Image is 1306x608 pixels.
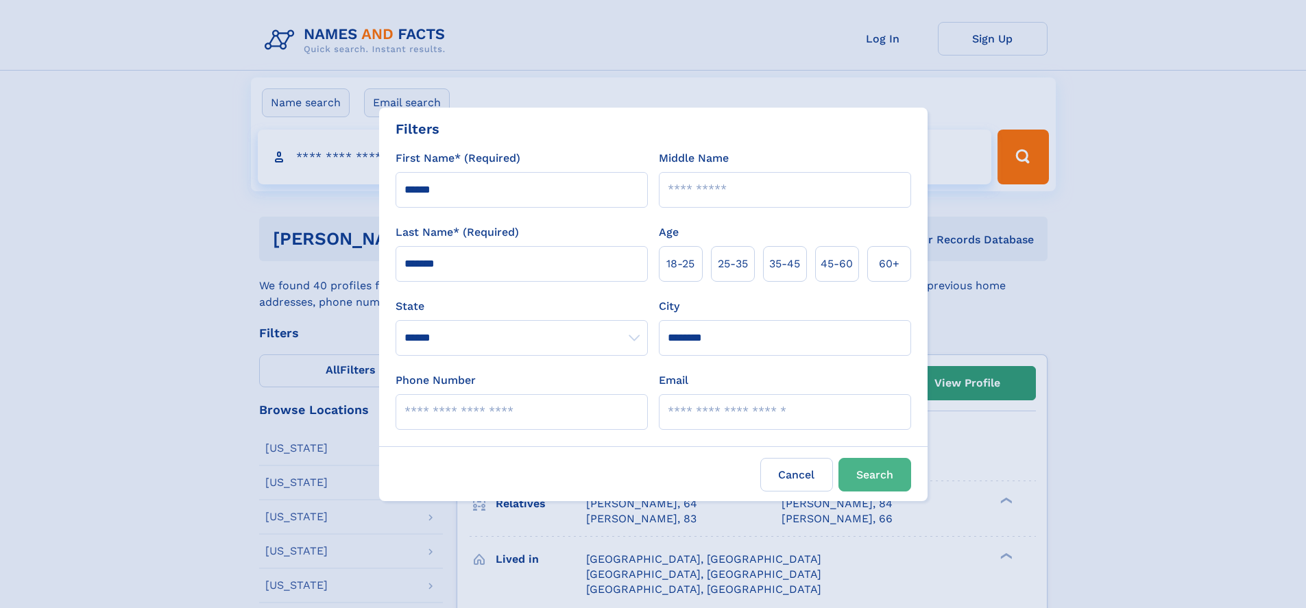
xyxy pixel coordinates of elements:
[396,224,519,241] label: Last Name* (Required)
[396,372,476,389] label: Phone Number
[396,298,648,315] label: State
[659,372,688,389] label: Email
[396,150,520,167] label: First Name* (Required)
[659,224,679,241] label: Age
[659,298,679,315] label: City
[769,256,800,272] span: 35‑45
[666,256,694,272] span: 18‑25
[659,150,729,167] label: Middle Name
[879,256,899,272] span: 60+
[760,458,833,491] label: Cancel
[821,256,853,272] span: 45‑60
[838,458,911,491] button: Search
[396,119,439,139] div: Filters
[718,256,748,272] span: 25‑35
